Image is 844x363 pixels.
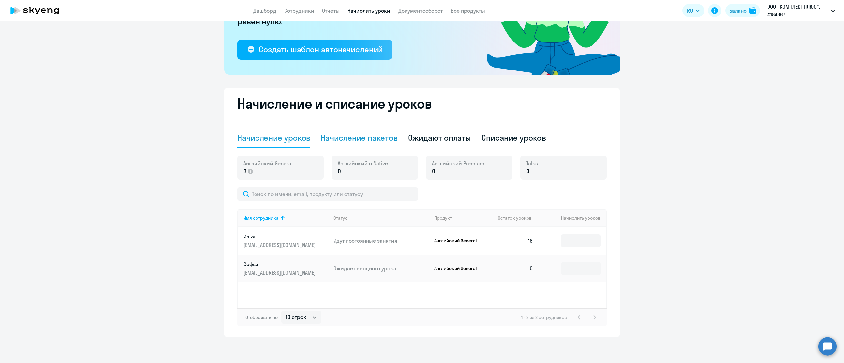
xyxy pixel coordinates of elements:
[725,4,760,17] button: Балансbalance
[498,215,532,221] span: Остаток уроков
[243,233,317,240] p: Илья
[408,132,471,143] div: Ожидают оплаты
[432,167,435,176] span: 0
[749,7,756,14] img: balance
[434,215,493,221] div: Продукт
[729,7,747,14] div: Баланс
[259,44,382,55] div: Создать шаблон автоначислений
[338,167,341,176] span: 0
[687,7,693,14] span: RU
[245,314,279,320] span: Отображать по:
[243,241,317,249] p: [EMAIL_ADDRESS][DOMAIN_NAME]
[764,3,838,18] button: ООО "КОМПЛЕКТ ПЛЮС", #184367
[243,261,328,276] a: Софья[EMAIL_ADDRESS][DOMAIN_NAME]
[682,4,704,17] button: RU
[321,132,397,143] div: Начисление пакетов
[284,7,314,14] a: Сотрудники
[253,7,276,14] a: Дашборд
[243,215,279,221] div: Имя сотрудника
[434,238,484,244] p: Английский General
[237,40,392,60] button: Создать шаблон автоначислений
[243,215,328,221] div: Имя сотрудника
[333,215,347,221] div: Статус
[243,269,317,276] p: [EMAIL_ADDRESS][DOMAIN_NAME]
[493,255,539,282] td: 0
[398,7,443,14] a: Документооборот
[493,227,539,255] td: 16
[333,215,429,221] div: Статус
[434,265,484,271] p: Английский General
[237,187,418,201] input: Поиск по имени, email, продукту или статусу
[322,7,340,14] a: Отчеты
[767,3,829,18] p: ООО "КОМПЛЕКТ ПЛЮС", #184367
[526,167,529,176] span: 0
[243,261,317,268] p: Софья
[338,160,388,167] span: Английский с Native
[333,237,429,244] p: Идут постоянные занятия
[243,233,328,249] a: Илья[EMAIL_ADDRESS][DOMAIN_NAME]
[347,7,390,14] a: Начислить уроки
[432,160,484,167] span: Английский Premium
[526,160,538,167] span: Talks
[243,160,293,167] span: Английский General
[498,215,539,221] div: Остаток уроков
[481,132,546,143] div: Списание уроков
[451,7,485,14] a: Все продукты
[333,265,429,272] p: Ожидает вводного урока
[237,132,310,143] div: Начисление уроков
[539,209,606,227] th: Начислить уроков
[243,167,246,176] span: 3
[434,215,452,221] div: Продукт
[521,314,567,320] span: 1 - 2 из 2 сотрудников
[237,96,607,112] h2: Начисление и списание уроков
